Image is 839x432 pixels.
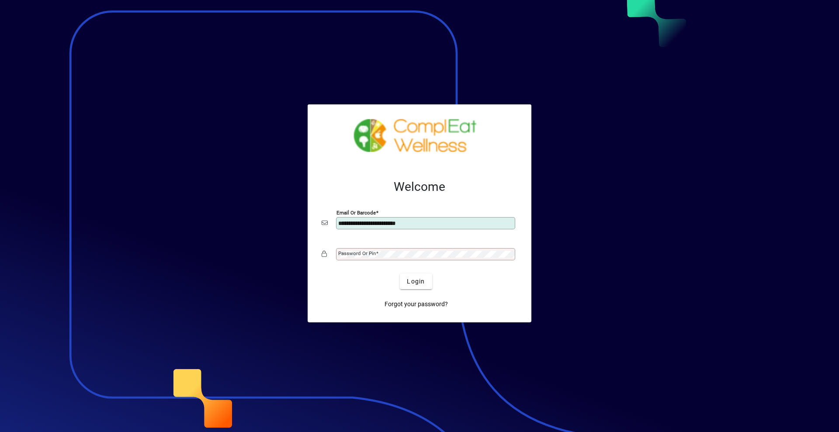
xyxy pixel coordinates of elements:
[336,210,376,216] mat-label: Email or Barcode
[338,250,376,256] mat-label: Password or Pin
[400,273,432,289] button: Login
[407,277,425,286] span: Login
[322,180,517,194] h2: Welcome
[381,296,451,312] a: Forgot your password?
[385,300,448,309] span: Forgot your password?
